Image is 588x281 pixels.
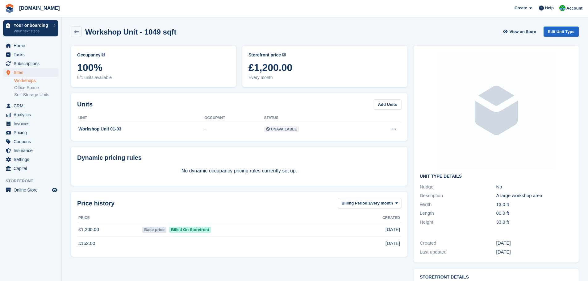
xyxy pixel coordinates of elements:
[3,110,58,119] a: menu
[77,213,141,223] th: Price
[14,68,51,77] span: Sites
[545,5,554,11] span: Help
[496,249,573,256] div: [DATE]
[3,146,58,155] a: menu
[77,52,100,58] span: Occupancy
[14,85,58,91] a: Office Space
[14,41,51,50] span: Home
[382,215,400,221] span: Created
[3,20,58,36] a: Your onboarding View next steps
[248,52,281,58] span: Storefront price
[14,155,51,164] span: Settings
[14,186,51,194] span: Online Store
[248,74,401,81] span: Every month
[14,128,51,137] span: Pricing
[420,184,496,191] div: Nudge
[496,192,573,199] div: A large workshop area
[3,164,58,173] a: menu
[14,101,51,110] span: CRM
[338,198,401,208] button: Billing Period: Every month
[14,137,51,146] span: Coupons
[3,186,58,194] a: menu
[386,226,400,233] span: [DATE]
[3,59,58,68] a: menu
[420,174,573,179] h2: Unit Type details
[438,52,555,169] img: blank-unit-type-icon-ffbac7b88ba66c5e286b0e438baccc4b9c83835d4c34f86887a83fc20ec27e7b.svg
[3,137,58,146] a: menu
[496,184,573,191] div: No
[341,200,369,206] span: Billing Period:
[496,219,573,226] div: 33.0 ft
[169,227,211,233] span: Billed On Storefront
[142,227,167,233] span: Base price
[3,119,58,128] a: menu
[559,5,565,11] img: Mark Bignell
[3,101,58,110] a: menu
[496,201,573,208] div: 13.0 ft
[544,27,579,37] a: Edit Unit Type
[77,126,204,132] div: Workshop Unit 01-03
[14,78,58,84] a: Workshops
[77,237,141,250] td: £152.00
[420,240,496,247] div: Created
[420,249,496,256] div: Last updated
[6,178,61,184] span: Storefront
[3,68,58,77] a: menu
[17,3,62,13] a: [DOMAIN_NAME]
[77,199,115,208] span: Price history
[420,219,496,226] div: Height
[374,99,401,110] a: Add Units
[77,113,204,123] th: Unit
[264,113,364,123] th: Status
[14,146,51,155] span: Insurance
[420,201,496,208] div: Width
[503,27,539,37] a: View on Store
[77,62,230,73] span: 100%
[496,210,573,217] div: 80.0 ft
[282,53,286,56] img: icon-info-grey-7440780725fd019a000dd9b08b2336e03edf1995a4989e88bcd33f0948082b44.svg
[77,100,93,109] h2: Units
[3,155,58,164] a: menu
[420,210,496,217] div: Length
[77,74,230,81] span: 0/1 units available
[566,5,582,11] span: Account
[248,62,401,73] span: £1,200.00
[85,28,177,36] h2: Workshop Unit - 1049 sqft
[510,29,536,35] span: View on Store
[14,110,51,119] span: Analytics
[264,126,299,132] span: Unavailable
[14,50,51,59] span: Tasks
[3,128,58,137] a: menu
[496,240,573,247] div: [DATE]
[77,153,401,162] div: Dynamic pricing rules
[3,41,58,50] a: menu
[204,123,264,136] td: -
[77,167,401,175] p: No dynamic occupancy pricing rules currently set up.
[420,275,573,280] h2: Storefront Details
[420,192,496,199] div: Description
[14,28,50,34] p: View next steps
[51,186,58,194] a: Preview store
[386,240,400,247] span: [DATE]
[369,200,393,206] span: Every month
[102,53,105,56] img: icon-info-grey-7440780725fd019a000dd9b08b2336e03edf1995a4989e88bcd33f0948082b44.svg
[5,4,14,13] img: stora-icon-8386f47178a22dfd0bd8f6a31ec36ba5ce8667c1dd55bd0f319d3a0aa187defe.svg
[14,119,51,128] span: Invoices
[14,164,51,173] span: Capital
[14,59,51,68] span: Subscriptions
[3,50,58,59] a: menu
[14,92,58,98] a: Self-Storage Units
[204,113,264,123] th: Occupant
[14,23,50,27] p: Your onboarding
[515,5,527,11] span: Create
[77,223,141,237] td: £1,200.00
